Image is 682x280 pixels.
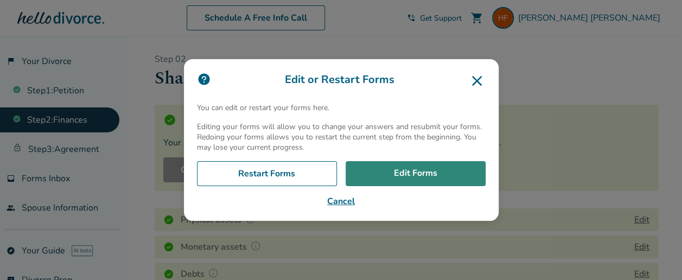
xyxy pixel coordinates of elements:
[197,195,486,208] button: Cancel
[628,228,682,280] iframe: Chat Widget
[197,72,486,90] h3: Edit or Restart Forms
[346,161,486,186] a: Edit Forms
[197,122,486,152] p: Editing your forms will allow you to change your answers and resubmit your forms. Redoing your fo...
[197,103,486,113] p: You can edit or restart your forms here.
[197,72,211,86] img: icon
[197,161,337,186] a: Restart Forms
